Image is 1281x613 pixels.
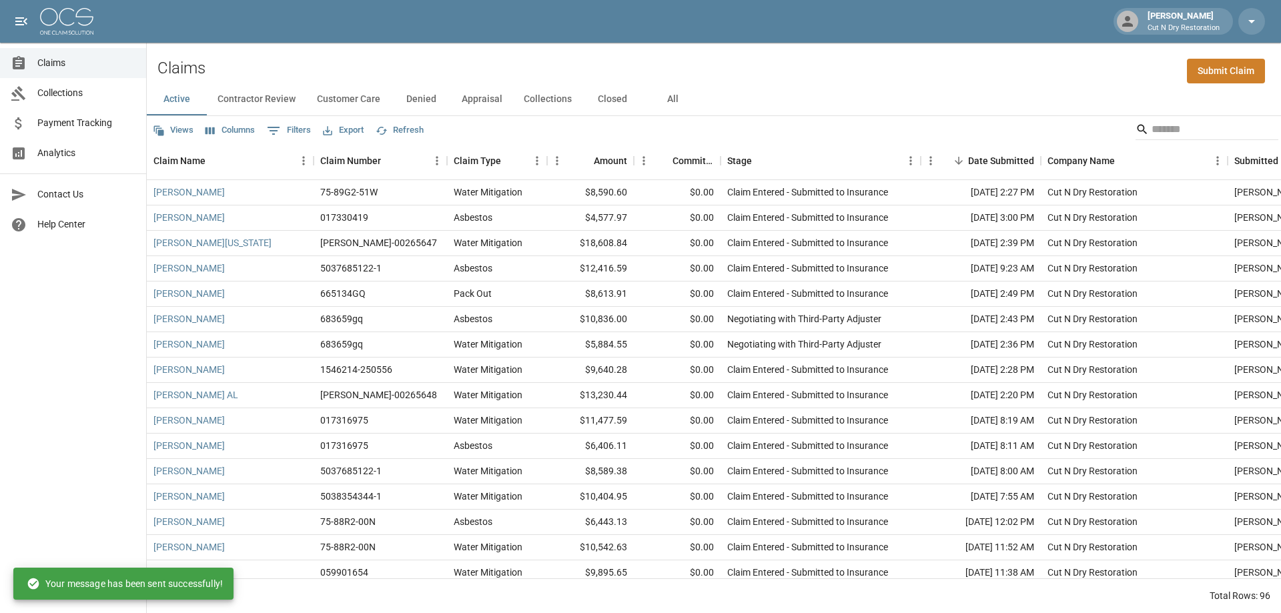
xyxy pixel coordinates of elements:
a: [PERSON_NAME] [153,312,225,326]
div: Claim Name [153,142,205,179]
div: Date Submitted [921,142,1041,179]
h2: Claims [157,59,205,78]
div: $10,404.95 [547,484,634,510]
div: [DATE] 9:23 AM [921,256,1041,281]
div: Water Mitigation [454,566,522,579]
span: Claims [37,56,135,70]
div: Water Mitigation [454,414,522,427]
div: $13,230.44 [547,383,634,408]
button: Refresh [372,120,427,141]
button: Contractor Review [207,83,306,115]
div: Cut N Dry Restoration [1047,490,1138,503]
div: $0.00 [634,281,721,307]
div: 1546214-250556 [320,363,392,376]
a: [PERSON_NAME] [153,287,225,300]
button: Menu [294,151,314,171]
div: Total Rows: 96 [1210,589,1270,602]
div: Cut N Dry Restoration [1047,515,1138,528]
a: [PERSON_NAME][US_STATE] [153,236,272,249]
button: Menu [527,151,547,171]
div: Claim Number [314,142,447,179]
button: Sort [752,151,771,170]
div: Water Mitigation [454,464,522,478]
div: Cut N Dry Restoration [1047,261,1138,275]
div: $0.00 [634,459,721,484]
span: Contact Us [37,187,135,201]
div: Cut N Dry Restoration [1047,540,1138,554]
div: [DATE] 8:11 AM [921,434,1041,459]
span: Analytics [37,146,135,160]
div: 75-89G2-51W [320,185,378,199]
button: Sort [501,151,520,170]
div: Water Mitigation [454,540,522,554]
div: $0.00 [634,180,721,205]
div: 017316975 [320,414,368,427]
div: CAHO-00265648 [320,388,437,402]
img: ocs-logo-white-transparent.png [40,8,93,35]
a: [PERSON_NAME] [153,439,225,452]
div: Cut N Dry Restoration [1047,464,1138,478]
span: Help Center [37,217,135,231]
div: Asbestos [454,211,492,224]
div: $9,640.28 [547,358,634,383]
div: Water Mitigation [454,236,522,249]
div: Committed Amount [673,142,714,179]
div: $0.00 [634,484,721,510]
div: Claim Entered - Submitted to Insurance [727,414,888,427]
div: dynamic tabs [147,83,1281,115]
button: Sort [654,151,673,170]
div: Cut N Dry Restoration [1047,312,1138,326]
div: [DATE] 11:52 AM [921,535,1041,560]
button: Customer Care [306,83,391,115]
div: Company Name [1047,142,1115,179]
button: open drawer [8,8,35,35]
div: 5037685122-1 [320,464,382,478]
div: Claim Number [320,142,381,179]
div: Claim Entered - Submitted to Insurance [727,540,888,554]
div: Asbestos [454,261,492,275]
div: Stage [727,142,752,179]
div: CAHO-00265647 [320,236,437,249]
button: Views [149,120,197,141]
div: $0.00 [634,560,721,586]
button: Menu [547,151,567,171]
div: Negotiating with Third-Party Adjuster [727,338,881,351]
div: $0.00 [634,434,721,459]
div: Pack Out [454,287,492,300]
div: Amount [547,142,634,179]
div: Claim Type [454,142,501,179]
div: [DATE] 2:36 PM [921,332,1041,358]
div: Water Mitigation [454,388,522,402]
button: Sort [575,151,594,170]
div: 683659gq [320,312,363,326]
div: 75-88R2-00N [320,540,376,554]
a: [PERSON_NAME] [153,261,225,275]
div: Water Mitigation [454,185,522,199]
div: Claim Entered - Submitted to Insurance [727,287,888,300]
div: $8,613.91 [547,281,634,307]
div: Cut N Dry Restoration [1047,566,1138,579]
button: Sort [381,151,400,170]
div: 683659gq [320,338,363,351]
a: [PERSON_NAME] [153,414,225,427]
div: $4,577.97 [547,205,634,231]
div: Claim Entered - Submitted to Insurance [727,185,888,199]
div: Claim Entered - Submitted to Insurance [727,464,888,478]
div: [DATE] 2:20 PM [921,383,1041,408]
div: Search [1136,119,1278,143]
div: Cut N Dry Restoration [1047,414,1138,427]
a: Submit Claim [1187,59,1265,83]
div: Claim Entered - Submitted to Insurance [727,211,888,224]
div: 059901654 [320,566,368,579]
div: Committed Amount [634,142,721,179]
div: $6,443.13 [547,510,634,535]
a: [PERSON_NAME] [153,185,225,199]
div: Claim Entered - Submitted to Insurance [727,515,888,528]
div: [DATE] 3:00 PM [921,205,1041,231]
button: Menu [1208,151,1228,171]
a: [PERSON_NAME] [153,338,225,351]
div: Claim Entered - Submitted to Insurance [727,363,888,376]
a: [PERSON_NAME] [153,540,225,554]
button: Menu [901,151,921,171]
div: Claim Entered - Submitted to Insurance [727,388,888,402]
